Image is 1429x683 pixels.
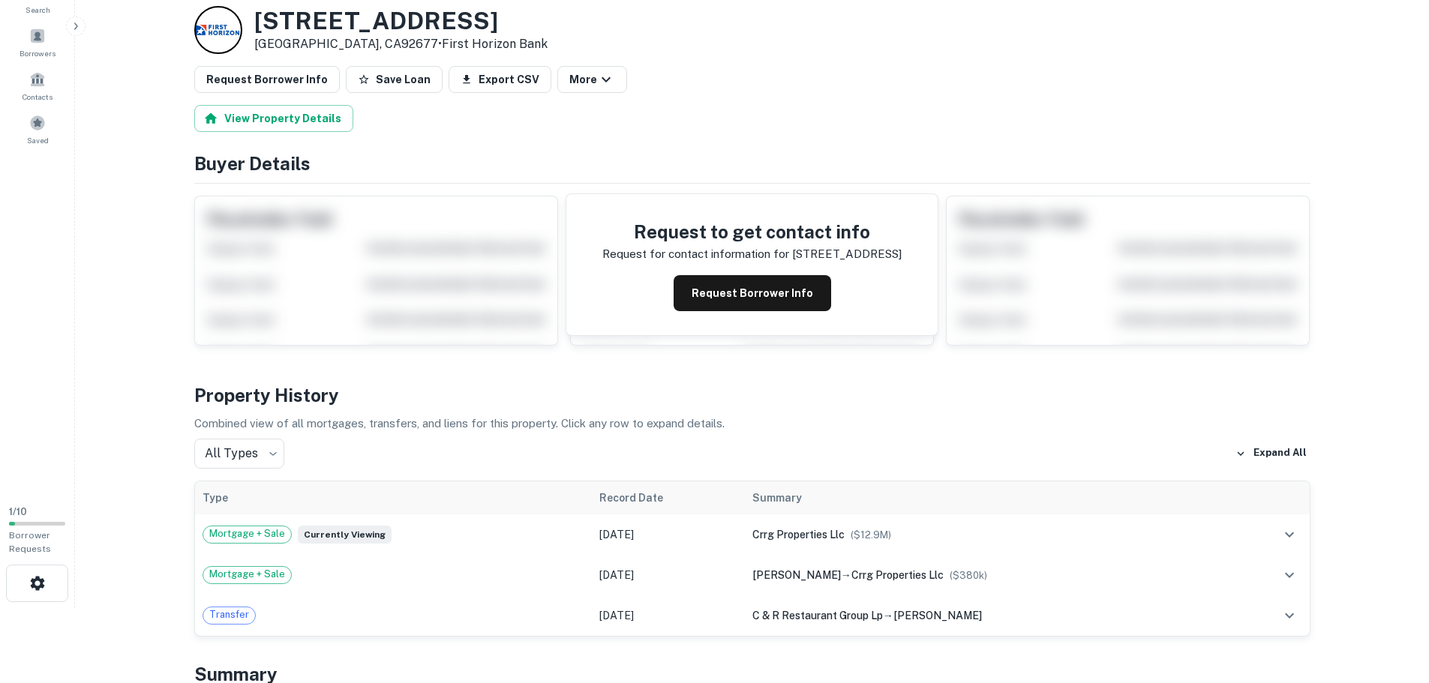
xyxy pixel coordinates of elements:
span: ($ 380k ) [950,570,987,581]
th: Summary [745,481,1231,514]
a: Borrowers [5,22,71,62]
button: View Property Details [194,105,353,132]
div: → [752,567,1223,583]
h4: Request to get contact info [602,218,902,245]
button: expand row [1277,562,1302,588]
span: Mortgage + Sale [203,567,291,582]
p: Combined view of all mortgages, transfers, and liens for this property. Click any row to expand d... [194,415,1310,433]
button: More [557,66,627,93]
h4: Property History [194,382,1310,409]
button: Save Loan [346,66,443,93]
span: Search [26,4,50,16]
th: Record Date [592,481,745,514]
button: Request Borrower Info [674,275,831,311]
p: [STREET_ADDRESS] [792,245,902,263]
h4: Buyer Details [194,150,1310,177]
button: expand row [1277,522,1302,547]
button: Export CSV [449,66,551,93]
div: → [752,607,1223,624]
iframe: Chat Widget [1354,563,1429,635]
div: All Types [194,439,284,469]
td: [DATE] [592,595,745,636]
span: 1 / 10 [9,506,27,517]
span: [PERSON_NAME] [752,569,841,581]
th: Type [195,481,592,514]
p: [GEOGRAPHIC_DATA], CA92677 • [254,35,548,53]
span: crrg properties llc [752,529,845,541]
h3: [STREET_ADDRESS] [254,7,548,35]
span: Contacts [23,91,53,103]
span: Currently viewing [298,526,392,544]
span: Borrowers [20,47,56,59]
button: expand row [1277,603,1302,628]
span: Saved [27,134,49,146]
p: Request for contact information for [602,245,789,263]
td: [DATE] [592,555,745,595]
span: c & r restaurant group lp [752,610,883,622]
span: ($ 12.9M ) [851,529,891,541]
a: First Horizon Bank [442,37,548,51]
button: Request Borrower Info [194,66,340,93]
a: Contacts [5,65,71,106]
span: Borrower Requests [9,530,51,554]
a: Saved [5,109,71,149]
span: Transfer [203,607,255,622]
td: [DATE] [592,514,745,555]
button: Expand All [1232,442,1310,465]
span: [PERSON_NAME] [893,610,982,622]
span: Mortgage + Sale [203,526,291,541]
span: crrg properties llc [851,569,944,581]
